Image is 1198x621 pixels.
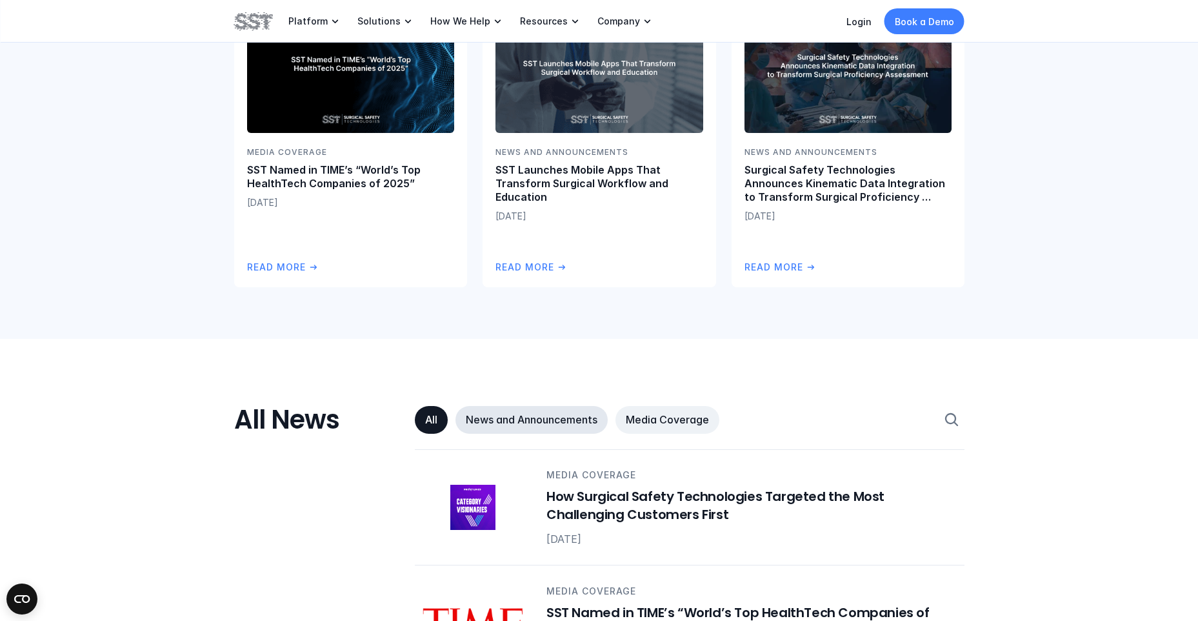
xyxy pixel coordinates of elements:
[597,15,640,27] p: Company
[247,146,454,158] p: Media Coverage
[247,163,454,190] p: SST Named in TIME’s “World’s Top HealthTech Companies of 2025”
[895,15,954,28] p: Book a Demo
[846,16,872,27] a: Login
[744,146,951,158] p: News and Announcements
[939,407,964,433] button: Search Icon
[495,3,703,133] img: Doctor holding a cell phone in hand
[546,468,636,482] p: Media Coverage
[495,260,554,274] p: Read More
[247,260,306,274] p: Read More
[626,413,709,427] p: Media Coverage
[357,15,401,27] p: Solutions
[247,3,454,133] img: SST Named in TIME’s “World’s Top HealthTech Companies of 2025” text on a black and blue background
[546,531,949,547] p: [DATE]
[430,15,490,27] p: How We Help
[288,15,328,27] p: Platform
[744,163,951,203] p: Surgical Safety Technologies Announces Kinematic Data Integration to Transform Surgical Proficien...
[6,584,37,615] button: Open CMP widget
[546,487,949,524] h6: How Surgical Safety Technologies Targeted the Most Challenging Customers First
[415,485,531,530] img: Category Visionaries logo
[744,209,951,223] p: [DATE]
[415,449,964,565] a: Category Visionaries logoMedia CoverageHow Surgical Safety Technologies Targeted the Most Challen...
[546,584,636,598] p: Media Coverage
[234,403,389,436] h3: All News
[495,163,703,203] p: SST Launches Mobile Apps That Transform Surgical Workflow and Education
[520,15,568,27] p: Resources
[234,10,273,32] img: SST logo
[425,413,437,427] p: All
[884,8,964,34] a: Book a Demo
[744,3,951,133] img: Surgeons standing around an operating room table, looking up at kinematic data on a screen
[247,196,454,209] p: [DATE]
[744,260,803,274] p: Read More
[495,146,703,158] p: News and Announcements
[466,413,597,427] p: News and Announcements
[495,209,703,223] p: [DATE]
